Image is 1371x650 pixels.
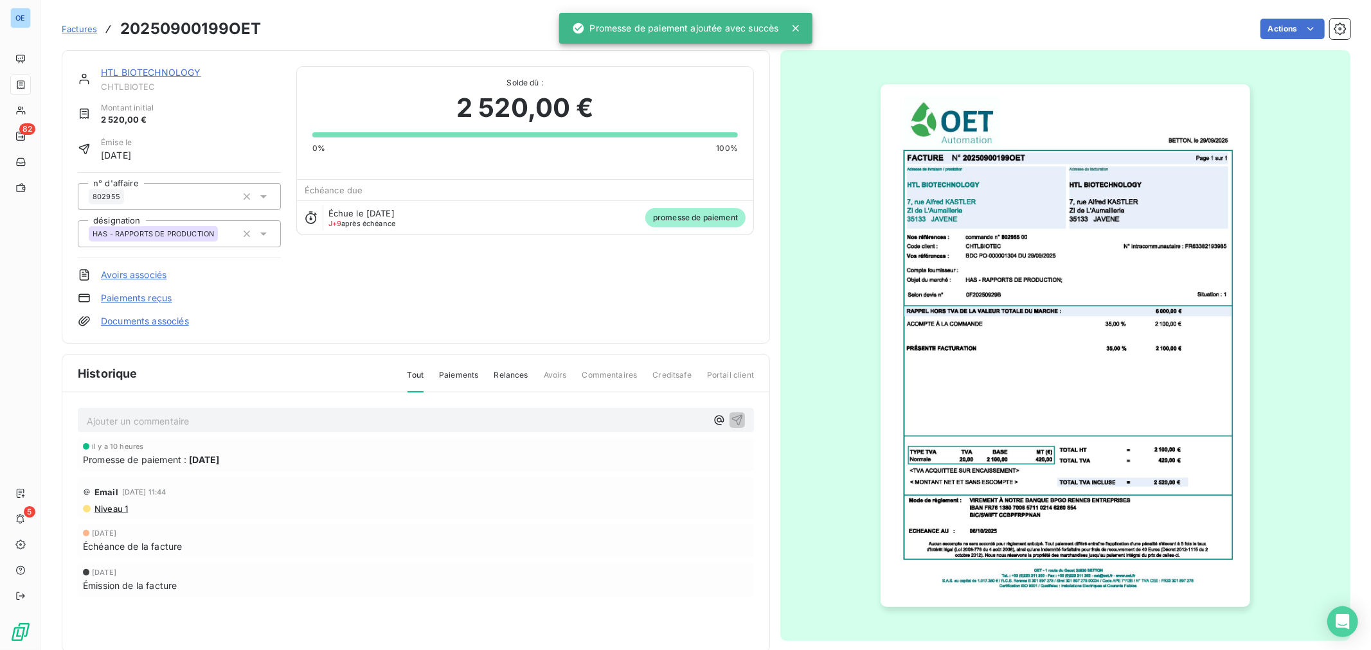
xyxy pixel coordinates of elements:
[78,365,138,382] span: Historique
[328,208,395,218] span: Échue le [DATE]
[92,568,116,576] span: [DATE]
[83,579,177,592] span: Émission de la facture
[456,89,594,127] span: 2 520,00 €
[101,268,166,281] a: Avoirs associés
[19,123,35,135] span: 82
[408,369,424,392] span: Tout
[544,369,567,391] span: Avoirs
[494,369,528,391] span: Relances
[93,504,128,514] span: Niveau 1
[1327,606,1358,637] div: Open Intercom Messenger
[83,453,186,466] span: Promesse de paiement :
[101,82,281,92] span: CHTLBIOTEC
[101,148,132,162] span: [DATE]
[439,369,478,391] span: Paiements
[122,488,166,496] span: [DATE] 11:44
[328,220,396,227] span: après échéance
[62,22,97,35] a: Factures
[92,529,116,537] span: [DATE]
[10,622,31,642] img: Logo LeanPay
[101,292,172,304] a: Paiements reçus
[707,369,754,391] span: Portail client
[101,67,201,78] a: HTL BIOTECHNOLOGY
[24,506,35,518] span: 5
[305,185,363,195] span: Échéance due
[652,369,692,391] span: Creditsafe
[101,114,154,127] span: 2 520,00 €
[92,443,143,450] span: il y a 10 heures
[1260,19,1325,39] button: Actions
[572,17,779,40] div: Promesse de paiement ajoutée avec succès
[582,369,638,391] span: Commentaires
[83,540,182,553] span: Échéance de la facture
[312,77,738,89] span: Solde dû :
[93,230,214,238] span: HAS - RAPPORTS DE PRODUCTION
[120,17,261,40] h3: 20250900199OET
[101,315,189,328] a: Documents associés
[93,193,120,200] span: 802955
[101,137,132,148] span: Émise le
[10,8,31,28] div: OE
[312,143,325,154] span: 0%
[645,208,746,227] span: promesse de paiement
[881,84,1250,607] img: invoice_thumbnail
[189,453,219,466] span: [DATE]
[94,487,118,497] span: Email
[62,24,97,34] span: Factures
[716,143,738,154] span: 100%
[328,219,341,228] span: J+9
[101,102,154,114] span: Montant initial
